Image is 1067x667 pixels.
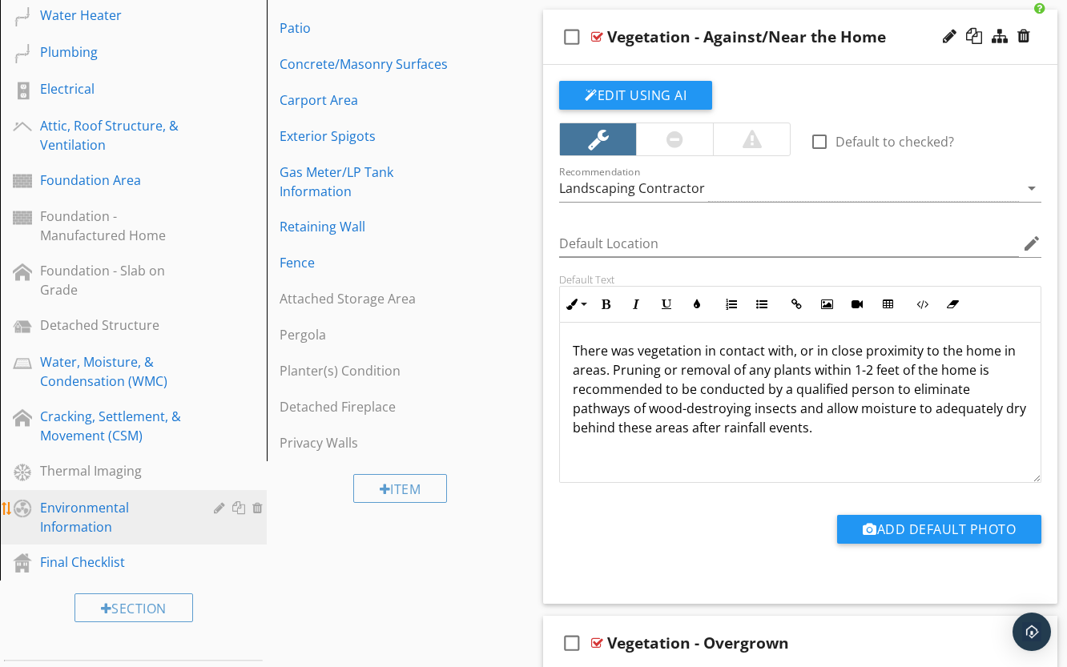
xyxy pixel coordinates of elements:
button: Edit Using AI [559,81,712,110]
div: Item [353,474,448,503]
div: Foundation Area [40,171,191,190]
div: Concrete/Masonry Surfaces [280,54,465,74]
div: Thermal Imaging [40,461,191,480]
button: Insert Table [872,289,903,319]
i: edit [1022,234,1041,253]
button: Colors [682,289,712,319]
div: Foundation - Manufactured Home [40,207,191,245]
div: Fence [280,253,465,272]
div: Privacy Walls [280,433,465,452]
div: Gas Meter/LP Tank Information [280,163,465,201]
button: Add Default Photo [837,515,1041,544]
div: Landscaping Contractor [559,181,705,195]
p: There was vegetation in contact with, or in close proximity to the home in areas. Pruning or remo... [573,341,1028,437]
button: Insert Video [842,289,872,319]
div: Pergola [280,325,465,344]
button: Bold (Ctrl+B) [590,289,621,319]
div: Default Text [559,273,1041,286]
button: Clear Formatting [937,289,968,319]
div: Foundation - Slab on Grade [40,261,191,299]
div: Retaining Wall [280,217,465,236]
div: Open Intercom Messenger [1013,613,1051,651]
div: Vegetation - Overgrown [607,633,789,653]
div: Attic, Roof Structure, & Ventilation [40,116,191,155]
div: Exterior Spigots [280,127,465,146]
button: Inline Style [560,289,590,319]
button: Italic (Ctrl+I) [621,289,651,319]
label: Default to checked? [835,134,954,150]
input: Default Location [559,231,1019,257]
div: Detached Fireplace [280,397,465,416]
i: check_box_outline_blank [559,624,585,662]
div: Detached Structure [40,315,191,335]
i: check_box_outline_blank [559,18,585,56]
div: Final Checklist [40,552,191,572]
div: Patio [280,18,465,38]
div: Environmental Information [40,498,191,536]
div: Water, Moisture, & Condensation (WMC) [40,352,191,391]
div: Vegetation - Against/Near the Home [607,27,886,46]
button: Ordered List [716,289,747,319]
div: Planter(s) Condition [280,361,465,380]
div: Electrical [40,79,191,98]
div: Attached Storage Area [280,289,465,308]
div: Cracking, Settlement, & Movement (CSM) [40,407,191,445]
div: Plumbing [40,42,191,62]
button: Unordered List [747,289,777,319]
button: Underline (Ctrl+U) [651,289,682,319]
div: Water Heater [40,6,191,25]
button: Insert Link (Ctrl+K) [781,289,811,319]
div: Section [74,593,193,622]
div: Carport Area [280,90,465,110]
button: Code View [907,289,937,319]
i: arrow_drop_down [1022,179,1041,198]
